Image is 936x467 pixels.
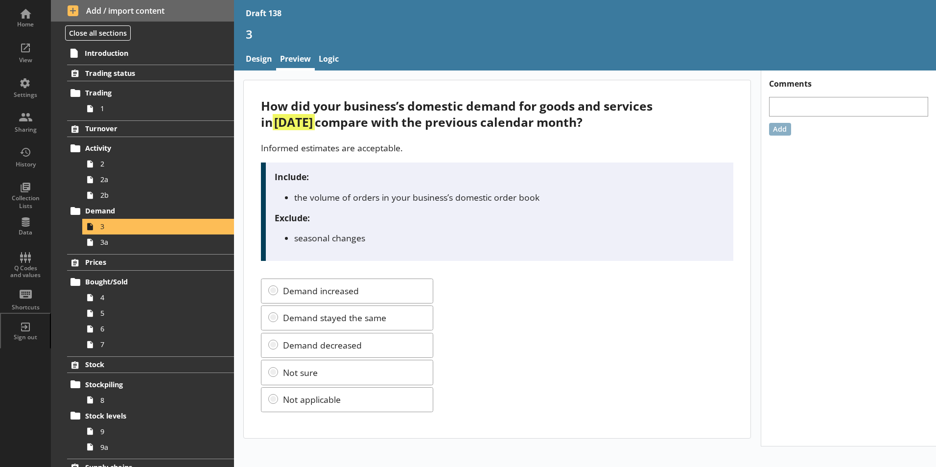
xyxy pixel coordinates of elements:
[8,56,43,64] div: View
[51,254,234,352] li: PricesBought/Sold4567
[85,206,205,215] span: Demand
[273,114,314,130] strong: [DATE]
[82,172,234,187] a: 2a
[82,392,234,408] a: 8
[85,69,205,78] span: Trading status
[67,356,234,373] a: Stock
[67,120,234,137] a: Turnover
[67,65,234,81] a: Trading status
[100,443,209,452] span: 9a
[51,65,234,116] li: Trading statusTrading1
[67,274,234,290] a: Bought/Sold
[100,237,209,247] span: 3a
[82,187,234,203] a: 2b
[275,212,310,224] strong: Exclude:
[246,26,924,42] h1: 3
[100,340,209,349] span: 7
[85,360,205,369] span: Stock
[51,356,234,455] li: StockStockpiling8Stock levels99a
[71,274,234,352] li: Bought/Sold4567
[8,21,43,28] div: Home
[85,88,205,97] span: Trading
[242,49,276,70] a: Design
[65,25,131,41] button: Close all sections
[67,408,234,423] a: Stock levels
[100,104,209,113] span: 1
[85,277,205,286] span: Bought/Sold
[67,45,234,61] a: Introduction
[85,257,205,267] span: Prices
[71,85,234,117] li: Trading1
[100,159,209,168] span: 2
[82,423,234,439] a: 9
[85,48,205,58] span: Introduction
[8,91,43,99] div: Settings
[261,98,733,130] div: How did your business’s domestic demand for goods and services in compare with the previous calen...
[82,290,234,305] a: 4
[67,85,234,101] a: Trading
[100,190,209,200] span: 2b
[8,194,43,210] div: Collection Lists
[71,140,234,203] li: Activity22a2b
[68,5,218,16] span: Add / import content
[71,376,234,408] li: Stockpiling8
[100,324,209,333] span: 6
[276,49,315,70] a: Preview
[100,427,209,436] span: 9
[67,140,234,156] a: Activity
[275,171,309,183] strong: Include:
[82,305,234,321] a: 5
[100,396,209,405] span: 8
[100,293,209,302] span: 4
[100,175,209,184] span: 2a
[71,203,234,250] li: Demand33a
[8,229,43,236] div: Data
[71,408,234,455] li: Stock levels99a
[261,142,733,154] p: Informed estimates are acceptable.
[82,101,234,117] a: 1
[8,304,43,311] div: Shortcuts
[315,49,343,70] a: Logic
[67,203,234,219] a: Demand
[67,376,234,392] a: Stockpiling
[8,126,43,134] div: Sharing
[82,439,234,455] a: 9a
[294,191,725,203] li: the volume of orders in your business’s domestic order book
[82,156,234,172] a: 2
[82,337,234,352] a: 7
[67,254,234,271] a: Prices
[8,333,43,341] div: Sign out
[294,232,725,244] li: seasonal changes
[85,411,205,420] span: Stock levels
[82,234,234,250] a: 3a
[85,124,205,133] span: Turnover
[82,219,234,234] a: 3
[82,321,234,337] a: 6
[100,308,209,318] span: 5
[100,222,209,231] span: 3
[8,161,43,168] div: History
[8,265,43,279] div: Q Codes and values
[51,120,234,250] li: TurnoverActivity22a2bDemand33a
[246,8,281,19] div: Draft 138
[85,380,205,389] span: Stockpiling
[85,143,205,153] span: Activity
